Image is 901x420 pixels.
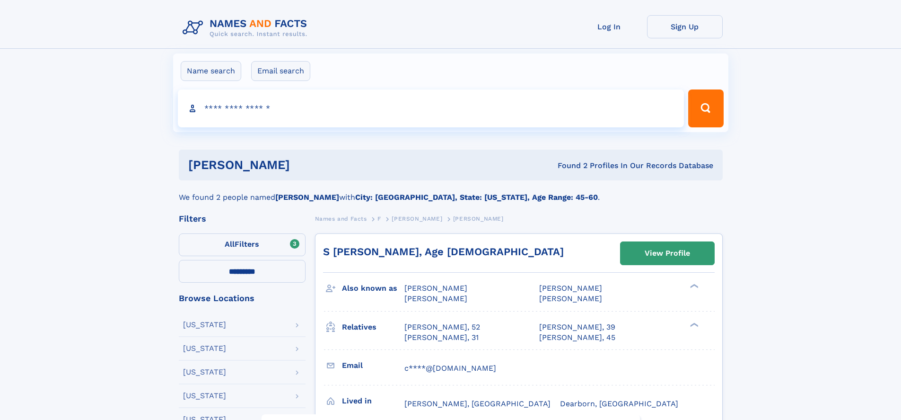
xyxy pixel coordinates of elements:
img: Logo Names and Facts [179,15,315,41]
span: [PERSON_NAME] [404,294,467,303]
h1: [PERSON_NAME] [188,159,424,171]
div: Filters [179,214,306,223]
div: [US_STATE] [183,368,226,376]
input: search input [178,89,684,127]
div: [US_STATE] [183,392,226,400]
h3: Also known as [342,280,404,296]
div: ❯ [688,283,699,289]
a: [PERSON_NAME], 52 [404,322,480,332]
div: View Profile [645,242,690,264]
b: City: [GEOGRAPHIC_DATA], State: [US_STATE], Age Range: 45-60 [355,193,598,202]
span: All [225,240,235,249]
span: [PERSON_NAME] [392,215,442,222]
div: ❯ [688,322,699,328]
h3: Email [342,357,404,374]
span: [PERSON_NAME] [453,215,504,222]
a: [PERSON_NAME] [392,213,442,224]
span: [PERSON_NAME], [GEOGRAPHIC_DATA] [404,399,551,408]
div: [US_STATE] [183,345,226,352]
label: Name search [181,61,241,81]
h3: Relatives [342,319,404,335]
span: Dearborn, [GEOGRAPHIC_DATA] [560,399,678,408]
span: [PERSON_NAME] [404,284,467,293]
a: S [PERSON_NAME], Age [DEMOGRAPHIC_DATA] [323,246,564,258]
div: Browse Locations [179,294,306,303]
h3: Lived in [342,393,404,409]
a: Names and Facts [315,213,367,224]
a: Log In [571,15,647,38]
span: [PERSON_NAME] [539,284,602,293]
div: We found 2 people named with . [179,180,723,203]
div: [US_STATE] [183,321,226,329]
a: View Profile [621,242,714,265]
label: Filters [179,233,306,256]
a: [PERSON_NAME], 39 [539,322,615,332]
a: Sign Up [647,15,723,38]
button: Search Button [688,89,723,127]
a: F [377,213,381,224]
label: Email search [251,61,310,81]
div: Found 2 Profiles In Our Records Database [424,161,713,171]
b: [PERSON_NAME] [275,193,339,202]
a: [PERSON_NAME], 31 [404,332,479,343]
a: [PERSON_NAME], 45 [539,332,615,343]
span: F [377,215,381,222]
span: [PERSON_NAME] [539,294,602,303]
